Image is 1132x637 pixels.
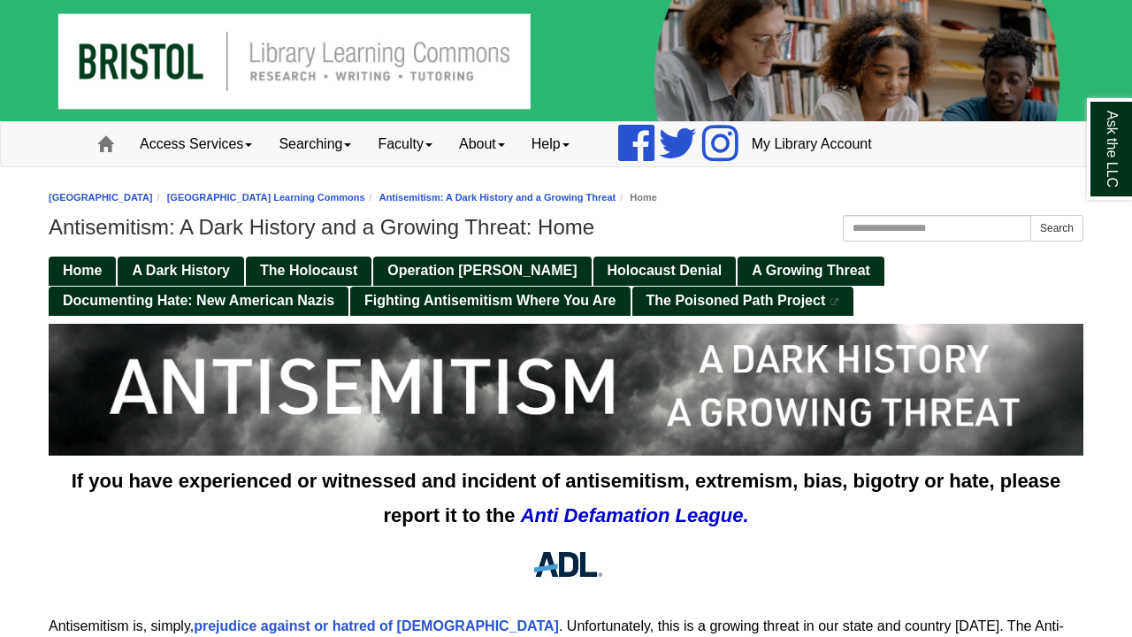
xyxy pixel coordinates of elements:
[72,470,1061,526] span: If you have experienced or witnessed and incident of antisemitism, extremism, bias, bigotry or ha...
[49,189,1083,206] nav: breadcrumb
[118,257,244,286] a: A Dark History
[49,192,153,203] a: [GEOGRAPHIC_DATA]
[521,504,670,526] i: Anti Defamation
[246,257,371,286] a: The Holocaust
[521,504,749,526] a: Anti Defamation League.
[387,263,577,278] span: Operation [PERSON_NAME]
[132,263,230,278] span: A Dark History
[63,293,334,308] span: Documenting Hate: New American Nazis
[646,293,826,308] span: The Poisoned Path Project
[1030,215,1083,242] button: Search
[593,257,737,286] a: Holocaust Denial
[752,263,870,278] span: A Growing Threat
[260,263,357,278] span: The Holocaust
[608,263,723,278] span: Holocaust Denial
[373,257,591,286] a: Operation [PERSON_NAME]
[738,257,884,286] a: A Growing Threat
[49,257,116,286] a: Home
[675,504,748,526] strong: League.
[379,192,616,203] a: Antisemitism: A Dark History and a Growing Threat
[830,298,840,306] i: This link opens in a new window
[49,324,1083,456] img: Antisemitism, a dark history, a growing threat
[364,293,616,308] span: Fighting Antisemitism Where You Are
[738,122,885,166] a: My Library Account
[446,122,518,166] a: About
[194,618,559,633] a: prejudice against or hatred of [DEMOGRAPHIC_DATA]
[518,122,583,166] a: Help
[167,192,365,203] a: [GEOGRAPHIC_DATA] Learning Commons
[49,287,348,316] a: Documenting Hate: New American Nazis
[49,215,1083,240] h1: Antisemitism: A Dark History and a Growing Threat: Home
[524,541,608,587] img: ADL
[350,287,630,316] a: Fighting Antisemitism Where You Are
[265,122,364,166] a: Searching
[126,122,265,166] a: Access Services
[49,255,1083,315] div: Guide Pages
[632,287,854,316] a: The Poisoned Path Project
[63,263,102,278] span: Home
[364,122,446,166] a: Faculty
[616,189,657,206] li: Home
